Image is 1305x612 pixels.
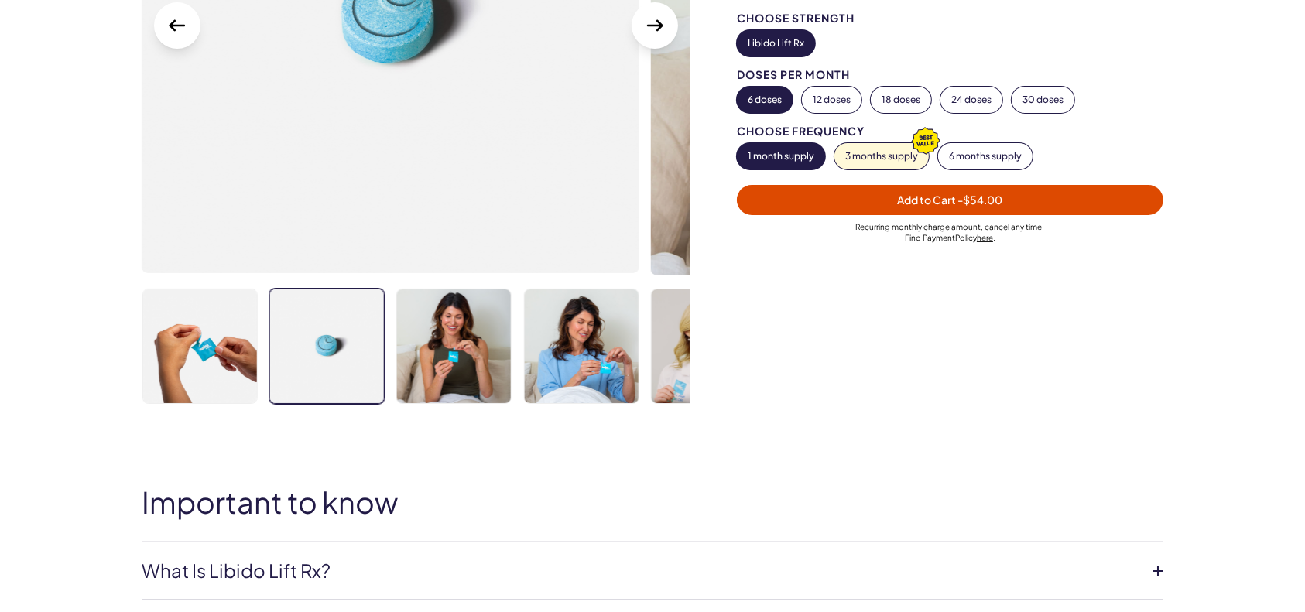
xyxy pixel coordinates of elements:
[834,143,929,169] button: 3 months supply
[737,12,1163,24] div: Choose Strength
[938,143,1033,169] button: 6 months supply
[142,486,1163,518] h2: Important to know
[270,289,384,405] img: Libido Lift Rx For Her
[898,193,1003,207] span: Add to Cart
[737,185,1163,215] button: Add to Cart -$54.00
[737,69,1163,80] div: Doses per Month
[632,2,678,49] button: Next Slide
[143,289,257,405] img: Libido Lift Rx For Her
[737,30,815,56] button: Libido Lift Rx
[802,87,861,113] button: 12 doses
[737,221,1163,243] div: Recurring monthly charge amount , cancel any time. Policy .
[871,87,931,113] button: 18 doses
[154,2,200,49] button: Previous slide
[737,87,793,113] button: 6 doses
[737,125,1163,137] div: Choose Frequency
[651,289,765,405] img: Libido Lift Rx For Her
[737,143,825,169] button: 1 month supply
[940,87,1002,113] button: 24 doses
[1012,87,1074,113] button: 30 doses
[905,233,955,242] span: Find Payment
[524,289,638,405] img: Libido Lift Rx For Her
[397,289,511,405] img: Libido Lift Rx For Her
[142,558,1139,584] a: What is Libido Lift Rx?
[958,193,1003,207] span: - $54.00
[977,233,993,242] a: here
